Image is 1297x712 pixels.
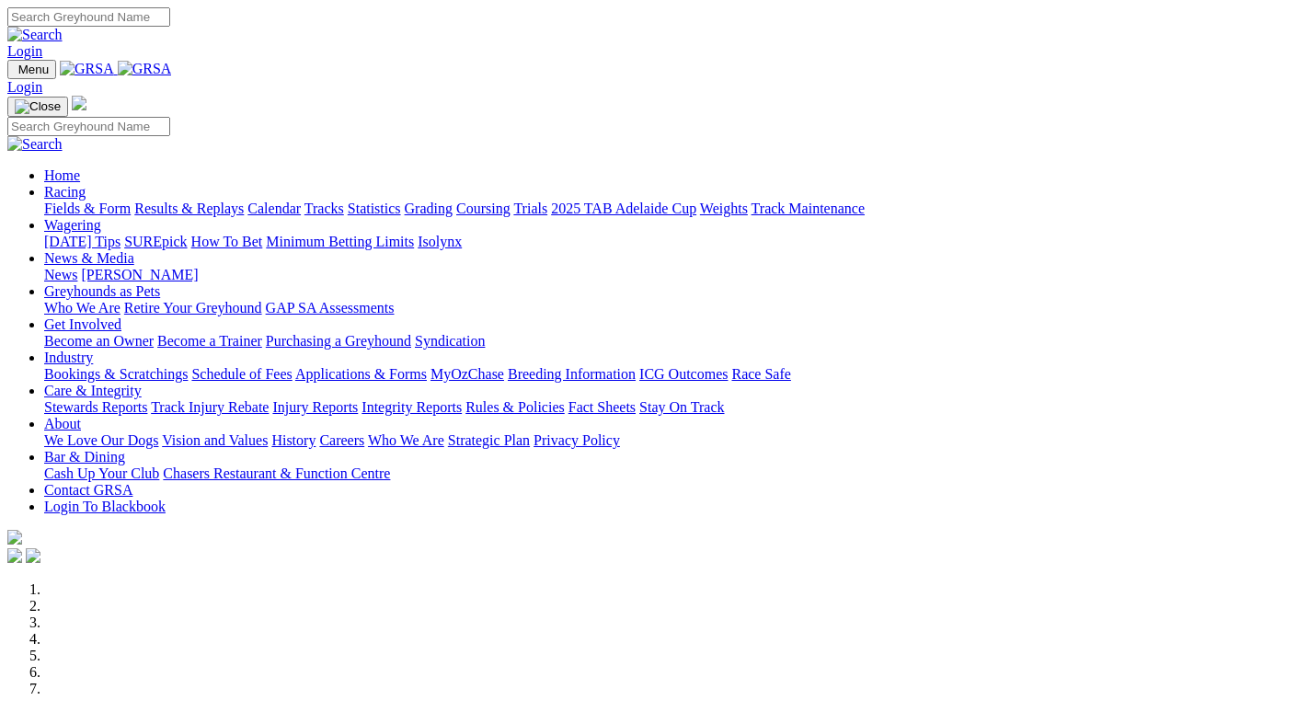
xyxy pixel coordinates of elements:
a: Contact GRSA [44,482,132,498]
a: [DATE] Tips [44,234,121,249]
a: Calendar [247,201,301,216]
img: GRSA [60,61,114,77]
input: Search [7,7,170,27]
a: Get Involved [44,316,121,332]
a: Weights [700,201,748,216]
a: Industry [44,350,93,365]
a: Minimum Betting Limits [266,234,414,249]
a: Retire Your Greyhound [124,300,262,316]
a: News [44,267,77,282]
a: Grading [405,201,453,216]
a: Track Maintenance [752,201,865,216]
a: Tracks [304,201,344,216]
a: Who We Are [368,432,444,448]
img: Close [15,99,61,114]
a: Trials [513,201,547,216]
a: 2025 TAB Adelaide Cup [551,201,696,216]
input: Search [7,117,170,136]
a: Login [7,43,42,59]
a: History [271,432,316,448]
a: Race Safe [731,366,790,382]
a: Integrity Reports [362,399,462,415]
a: Bookings & Scratchings [44,366,188,382]
a: Login [7,79,42,95]
a: Purchasing a Greyhound [266,333,411,349]
button: Toggle navigation [7,60,56,79]
div: Greyhounds as Pets [44,300,1290,316]
a: Home [44,167,80,183]
img: Search [7,136,63,153]
a: Chasers Restaurant & Function Centre [163,465,390,481]
a: Results & Replays [134,201,244,216]
a: We Love Our Dogs [44,432,158,448]
a: Stay On Track [639,399,724,415]
a: Strategic Plan [448,432,530,448]
div: Industry [44,366,1290,383]
div: Care & Integrity [44,399,1290,416]
span: Menu [18,63,49,76]
div: Wagering [44,234,1290,250]
img: GRSA [118,61,172,77]
a: ICG Outcomes [639,366,728,382]
img: Search [7,27,63,43]
a: Injury Reports [272,399,358,415]
a: Applications & Forms [295,366,427,382]
a: Racing [44,184,86,200]
a: Who We Are [44,300,121,316]
a: SUREpick [124,234,187,249]
a: [PERSON_NAME] [81,267,198,282]
a: Careers [319,432,364,448]
a: Greyhounds as Pets [44,283,160,299]
a: Isolynx [418,234,462,249]
a: Schedule of Fees [191,366,292,382]
a: GAP SA Assessments [266,300,395,316]
a: Care & Integrity [44,383,142,398]
a: Statistics [348,201,401,216]
a: Rules & Policies [465,399,565,415]
div: News & Media [44,267,1290,283]
a: Become a Trainer [157,333,262,349]
a: Cash Up Your Club [44,465,159,481]
div: Racing [44,201,1290,217]
img: logo-grsa-white.png [72,96,86,110]
a: Coursing [456,201,511,216]
a: Vision and Values [162,432,268,448]
a: Syndication [415,333,485,349]
button: Toggle navigation [7,97,68,117]
a: Stewards Reports [44,399,147,415]
div: About [44,432,1290,449]
a: MyOzChase [430,366,504,382]
a: Track Injury Rebate [151,399,269,415]
a: How To Bet [191,234,263,249]
a: News & Media [44,250,134,266]
a: Wagering [44,217,101,233]
a: Fields & Form [44,201,131,216]
a: Become an Owner [44,333,154,349]
div: Get Involved [44,333,1290,350]
div: Bar & Dining [44,465,1290,482]
img: facebook.svg [7,548,22,563]
img: twitter.svg [26,548,40,563]
a: Login To Blackbook [44,499,166,514]
a: Breeding Information [508,366,636,382]
img: logo-grsa-white.png [7,530,22,545]
a: Bar & Dining [44,449,125,465]
a: Privacy Policy [534,432,620,448]
a: About [44,416,81,431]
a: Fact Sheets [568,399,636,415]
